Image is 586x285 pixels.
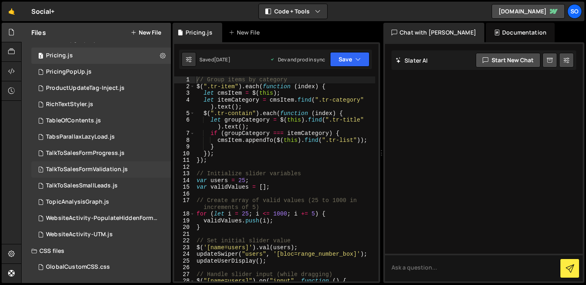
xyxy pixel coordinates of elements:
div: 9 [174,144,195,150]
div: 28 [174,278,195,285]
div: 26 [174,264,195,271]
div: TableOfContents.js [46,117,101,124]
div: 6 [174,117,195,130]
div: 11 [174,157,195,164]
span: 1 [38,167,43,174]
div: RichTextStyler.js [46,101,93,108]
div: 15 [174,184,195,191]
h2: Files [31,28,46,37]
div: 25 [174,258,195,265]
div: Chat with [PERSON_NAME] [383,23,484,42]
div: 15116/41400.js [31,194,171,210]
div: 21 [174,231,195,238]
div: 22 [174,237,195,244]
button: Start new chat [476,53,540,67]
div: 10 [174,150,195,157]
a: So [567,4,582,19]
div: 15116/40952.js [31,161,171,178]
div: 15116/45334.js [31,96,171,113]
button: Code + Tools [259,4,327,19]
div: 4 [174,97,195,110]
div: 23 [174,244,195,251]
div: 24 [174,251,195,258]
div: TalkToSalesFormProgress.js [46,150,125,157]
div: Pricing.js [186,28,212,37]
div: 15116/40948.js [31,178,171,194]
div: Pricing.js [46,52,73,59]
h2: Slater AI [396,57,428,64]
div: ProductUpdateTag-Inject.js [46,85,125,92]
div: 15116/45407.js [31,64,171,80]
div: WebsiteActivity-PopulateHiddenForms.js [46,215,158,222]
div: GlobalCustomCSS.css [46,263,110,271]
div: 15116/40185.js [31,226,171,243]
a: 🤙 [2,2,22,21]
div: 17 [174,197,195,211]
div: 15116/45787.js [31,113,171,129]
div: 16 [174,191,195,198]
div: Saved [199,56,230,63]
div: 8 [174,137,195,144]
div: 13 [174,170,195,177]
div: TabsParallaxLazyLoad.js [46,133,115,141]
div: 19 [174,218,195,224]
div: 27 [174,271,195,278]
div: PricingPopUp.js [46,68,92,76]
div: 5 [174,110,195,117]
div: TopicAnalysisGraph.js [46,198,109,206]
div: 2 [174,83,195,90]
span: 3 [38,53,43,60]
div: Dev and prod in sync [270,56,325,63]
div: WebsiteActivity-UTM.js [46,231,113,238]
div: 3 [174,90,195,97]
div: 15116/41316.js [31,145,171,161]
div: 15116/40695.js [31,80,171,96]
button: Save [330,52,370,67]
div: 14 [174,177,195,184]
div: 15116/40643.js [31,48,171,64]
div: [DATE] [214,56,230,63]
div: 1 [174,76,195,83]
div: 7 [174,130,195,137]
div: 15116/40674.js [31,210,174,226]
div: Documentation [486,23,555,42]
a: [DOMAIN_NAME] [492,4,565,19]
button: New File [131,29,161,36]
div: 12 [174,164,195,171]
div: Social+ [31,7,55,16]
div: 15116/39536.js [31,129,171,145]
div: 18 [174,211,195,218]
div: 15116/40351.css [31,259,171,275]
div: TalkToSalesSmallLeads.js [46,182,118,189]
div: TalkToSalesFormValidation.js [46,166,128,173]
div: 20 [174,224,195,231]
div: CSS files [22,243,171,259]
div: New File [229,28,263,37]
